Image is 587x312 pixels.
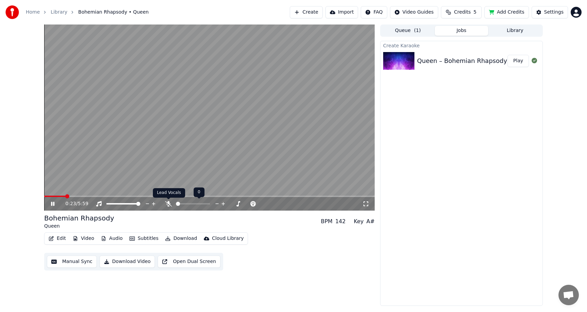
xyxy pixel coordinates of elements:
[158,256,220,268] button: Open Dual Screen
[508,55,529,67] button: Play
[290,6,323,18] button: Create
[532,6,568,18] button: Settings
[162,234,200,243] button: Download
[5,5,19,19] img: youka
[558,285,579,305] div: Open chat
[78,9,148,16] span: Bohemian Rhapsody • Queen
[321,217,332,226] div: BPM
[335,217,346,226] div: 142
[47,256,97,268] button: Manual Sync
[51,9,67,16] a: Library
[488,26,542,36] button: Library
[361,6,387,18] button: FAQ
[474,9,477,16] span: 5
[127,234,161,243] button: Subtitles
[26,9,40,16] a: Home
[194,187,204,197] div: 0
[414,27,421,34] span: ( 1 )
[70,234,97,243] button: Video
[454,9,470,16] span: Credits
[26,9,149,16] nav: breadcrumb
[380,41,542,49] div: Create Karaoke
[153,188,185,198] div: Lead Vocals
[44,213,114,223] div: Bohemian Rhapsody
[354,217,363,226] div: Key
[66,200,76,207] span: 0:23
[66,200,82,207] div: /
[46,234,69,243] button: Edit
[366,217,374,226] div: A#
[100,256,155,268] button: Download Video
[325,6,358,18] button: Import
[441,6,482,18] button: Credits5
[435,26,488,36] button: Jobs
[381,26,435,36] button: Queue
[484,6,529,18] button: Add Credits
[212,235,244,242] div: Cloud Library
[544,9,564,16] div: Settings
[44,223,114,230] div: Queen
[98,234,125,243] button: Audio
[390,6,438,18] button: Video Guides
[78,200,88,207] span: 5:59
